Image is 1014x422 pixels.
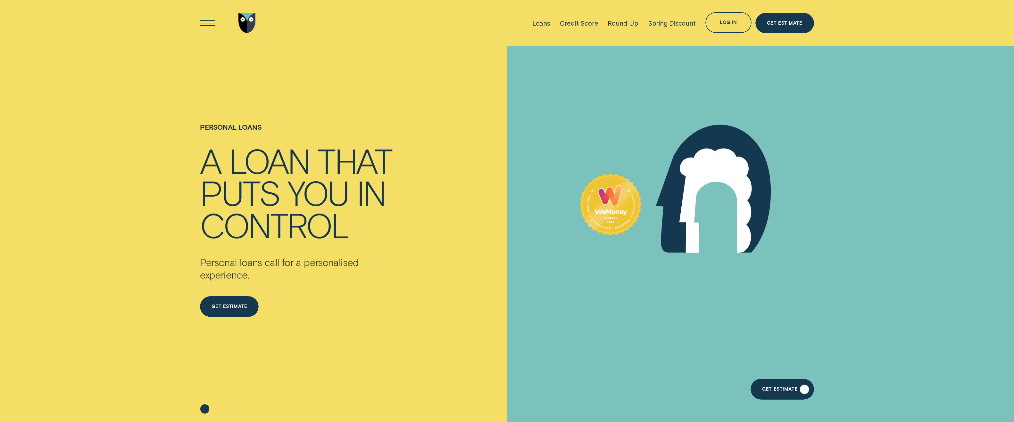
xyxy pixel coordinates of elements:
p: Personal loans call for a personalised experience. [200,256,400,281]
div: Spring Discount [648,19,696,27]
h1: Personal loans [200,123,400,144]
div: that [318,144,391,176]
h4: A loan that puts you in control [200,144,400,240]
div: loan [229,144,310,176]
div: you [287,176,348,208]
a: Get Estimate [751,379,814,400]
div: Credit Score [560,19,598,27]
div: Loans [532,19,550,27]
div: control [200,208,348,240]
div: in [357,176,385,208]
img: Wisr [238,13,256,34]
a: Get estimate [200,296,259,317]
button: Log in [705,12,752,33]
div: A [200,144,220,176]
div: Round Up [608,19,638,27]
a: Get Estimate [755,13,814,34]
button: Open Menu [197,13,218,34]
div: puts [200,176,279,208]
